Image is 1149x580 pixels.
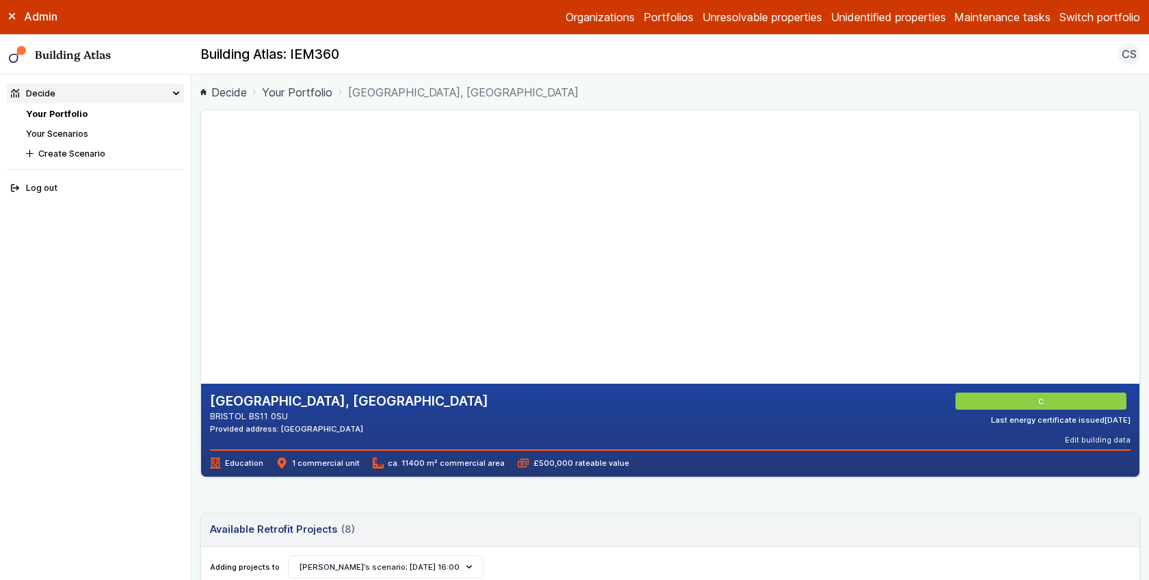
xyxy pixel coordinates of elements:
a: Organizations [566,9,635,25]
button: Create Scenario [22,144,184,163]
a: Your Scenarios [26,129,88,139]
span: ca. 11400 m² commercial area [373,458,505,469]
span: [GEOGRAPHIC_DATA], [GEOGRAPHIC_DATA] [348,84,579,101]
img: main-0bbd2752.svg [9,46,27,64]
h2: [GEOGRAPHIC_DATA], [GEOGRAPHIC_DATA] [210,393,488,410]
time: [DATE] [1105,415,1131,425]
summary: Decide [7,83,185,103]
a: Decide [200,84,247,101]
span: 1 commercial unit [276,458,359,469]
button: CS [1118,43,1140,65]
div: Last energy certificate issued [991,414,1131,425]
div: Decide [11,87,55,100]
a: Your Portfolio [262,84,332,101]
button: Switch portfolio [1059,9,1140,25]
a: Unresolvable properties [702,9,822,25]
span: Adding projects to [210,562,280,572]
a: Portfolios [644,9,694,25]
address: BRISTOL BS11 0SU [210,410,488,423]
a: Maintenance tasks [954,9,1051,25]
span: CS [1122,46,1137,62]
button: [PERSON_NAME]’s scenario; [DATE] 16:00 [288,555,484,579]
a: Your Portfolio [26,109,88,119]
h3: Available Retrofit Projects [210,522,355,537]
span: Education [210,458,263,469]
a: Unidentified properties [831,9,946,25]
div: Provided address: [GEOGRAPHIC_DATA] [210,423,488,434]
span: (8) [341,522,355,537]
button: Log out [7,179,185,198]
span: £500,000 rateable value [518,458,629,469]
span: C [1040,396,1046,407]
button: Edit building data [1065,434,1131,445]
h2: Building Atlas: IEM360 [200,46,339,64]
